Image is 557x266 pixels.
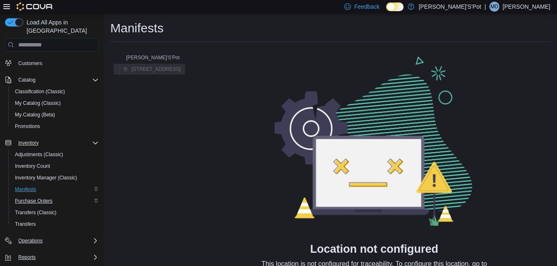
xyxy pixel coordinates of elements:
button: Classification (Classic) [8,86,102,97]
a: Customers [15,58,46,68]
a: Transfers (Classic) [12,208,60,218]
span: Customers [15,58,99,68]
span: Operations [15,236,99,246]
span: My Catalog (Beta) [15,111,55,118]
span: Manifests [12,184,99,194]
a: My Catalog (Classic) [12,98,64,108]
button: Manifests [8,184,102,195]
button: Operations [15,236,46,246]
a: Promotions [12,121,44,131]
span: [PERSON_NAME]'S'Pot [126,54,180,61]
a: Inventory Count [12,161,54,171]
span: Inventory Manager (Classic) [12,173,99,183]
span: Inventory [15,138,99,148]
button: Inventory Count [8,160,102,172]
button: Catalog [15,75,39,85]
span: Classification (Classic) [12,87,99,97]
a: Manifests [12,184,39,194]
button: Adjustments (Classic) [8,149,102,160]
span: Operations [18,237,43,244]
button: Inventory [15,138,42,148]
span: Inventory Count [15,163,50,169]
span: Load All Apps in [GEOGRAPHIC_DATA] [23,18,99,35]
h1: Manifests [110,20,163,36]
span: Catalog [18,77,35,83]
span: Transfers (Classic) [12,208,99,218]
button: My Catalog (Classic) [8,97,102,109]
span: Transfers [12,219,99,229]
span: Reports [15,252,99,262]
span: Classification (Classic) [15,88,65,95]
a: Adjustments (Classic) [12,150,66,160]
span: Inventory [18,140,39,146]
span: Catalog [15,75,99,85]
span: Purchase Orders [12,196,99,206]
button: Inventory [2,137,102,149]
span: My Catalog (Classic) [12,98,99,108]
a: Inventory Manager (Classic) [12,173,80,183]
span: My Catalog (Classic) [15,100,61,106]
button: Reports [2,251,102,263]
button: [PERSON_NAME]'S'Pot [114,53,183,63]
span: Feedback [354,2,379,11]
span: Transfers (Classic) [15,209,56,216]
button: Reports [15,252,39,262]
a: Purchase Orders [12,196,56,206]
input: Dark Mode [386,2,404,11]
span: Promotions [15,123,40,130]
button: My Catalog (Beta) [8,109,102,121]
span: Customers [18,60,42,67]
span: Inventory Count [12,161,99,171]
img: Cova [17,2,54,11]
button: Promotions [8,121,102,132]
button: Customers [2,57,102,69]
button: [STREET_ADDRESS] [120,64,184,74]
p: [PERSON_NAME]'S'Pot [418,2,481,12]
button: Operations [2,235,102,247]
button: Purchase Orders [8,195,102,207]
div: Matt Draper [489,2,499,12]
span: Reports [18,254,36,261]
a: Classification (Classic) [12,87,68,97]
h1: Location not configured [310,242,438,256]
span: Inventory Manager (Classic) [15,174,77,181]
span: Manifests [15,186,36,193]
span: Transfers [15,221,36,227]
span: [STREET_ADDRESS] [131,66,181,73]
span: Purchase Orders [15,198,53,204]
a: Transfers [12,219,39,229]
button: Transfers (Classic) [8,207,102,218]
button: Inventory Manager (Classic) [8,172,102,184]
span: Adjustments (Classic) [15,151,63,158]
button: Catalog [2,74,102,86]
button: Transfers [8,218,102,230]
p: [PERSON_NAME] [503,2,550,12]
span: Promotions [12,121,99,131]
span: MD [491,2,499,12]
a: My Catalog (Beta) [12,110,58,120]
p: | [484,2,486,12]
span: My Catalog (Beta) [12,110,99,120]
img: Page Loading Error Image [275,55,474,226]
span: Adjustments (Classic) [12,150,99,160]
